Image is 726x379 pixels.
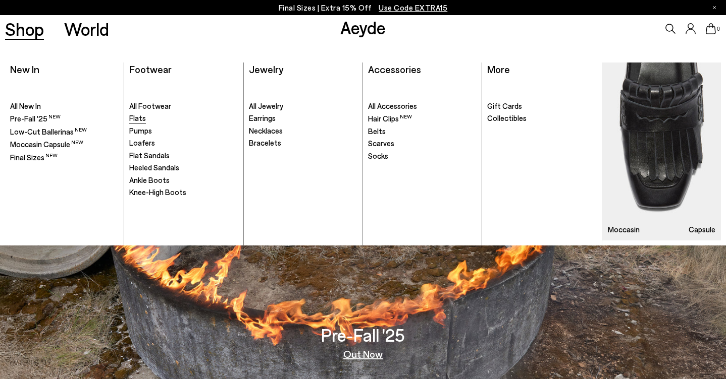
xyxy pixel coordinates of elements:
a: Heeled Sandals [129,163,238,173]
span: Collectibles [487,113,527,122]
a: New In [10,63,39,75]
span: Necklaces [249,126,283,135]
span: Low-Cut Ballerinas [10,127,87,136]
span: Flat Sandals [129,151,170,160]
span: Navigate to /collections/ss25-final-sizes [379,3,447,12]
span: Knee-High Boots [129,187,186,197]
a: World [64,20,109,38]
a: Gift Cards [487,101,597,111]
a: Belts [368,127,477,137]
a: Ankle Boots [129,175,238,185]
span: Pre-Fall '25 [10,114,61,123]
span: Socks [368,151,388,160]
a: Shop [5,20,44,38]
a: 0 [706,23,716,34]
span: Ankle Boots [129,175,170,184]
span: All Jewelry [249,101,283,110]
span: Loafers [129,138,155,147]
a: Pre-Fall '25 [10,113,119,124]
span: Earrings [249,113,276,122]
h3: Moccasin [608,226,640,233]
a: Hair Clips [368,113,477,124]
span: 0 [716,26,721,32]
a: All New In [10,101,119,111]
span: All New In [10,101,41,110]
span: Moccasin Capsule [10,140,83,149]
a: All Jewelry [249,101,358,111]
span: Belts [368,127,386,136]
a: Scarves [368,139,477,149]
a: Aeyde [340,17,386,38]
p: Final Sizes | Extra 15% Off [279,2,448,14]
a: Loafers [129,138,238,148]
a: Flats [129,113,238,123]
a: Socks [368,151,477,161]
a: Necklaces [249,126,358,136]
a: Final Sizes [10,152,119,163]
a: Pumps [129,126,238,136]
a: Low-Cut Ballerinas [10,127,119,137]
span: All Accessories [368,101,417,110]
h3: Capsule [689,226,715,233]
span: Gift Cards [487,101,522,110]
span: Bracelets [249,138,281,147]
a: All Footwear [129,101,238,111]
a: Jewelry [249,63,283,75]
span: Heeled Sandals [129,163,179,172]
span: Hair Clips [368,114,412,123]
span: Scarves [368,139,394,148]
h3: Pre-Fall '25 [321,326,405,344]
span: Flats [129,113,146,122]
span: Final Sizes [10,153,58,162]
a: Accessories [368,63,421,75]
a: Moccasin Capsule [10,139,119,150]
a: Flat Sandals [129,151,238,161]
a: Out Now [343,349,383,359]
img: Mobile_e6eede4d-78b8-4bd1-ae2a-4197e375e133_900x.jpg [602,62,721,240]
a: Moccasin Capsule [602,62,721,240]
a: More [487,63,510,75]
a: Bracelets [249,138,358,148]
a: Knee-High Boots [129,187,238,198]
a: Footwear [129,63,172,75]
span: All Footwear [129,101,171,110]
a: Earrings [249,113,358,123]
a: All Accessories [368,101,477,111]
span: Pumps [129,126,152,135]
a: Collectibles [487,113,597,123]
